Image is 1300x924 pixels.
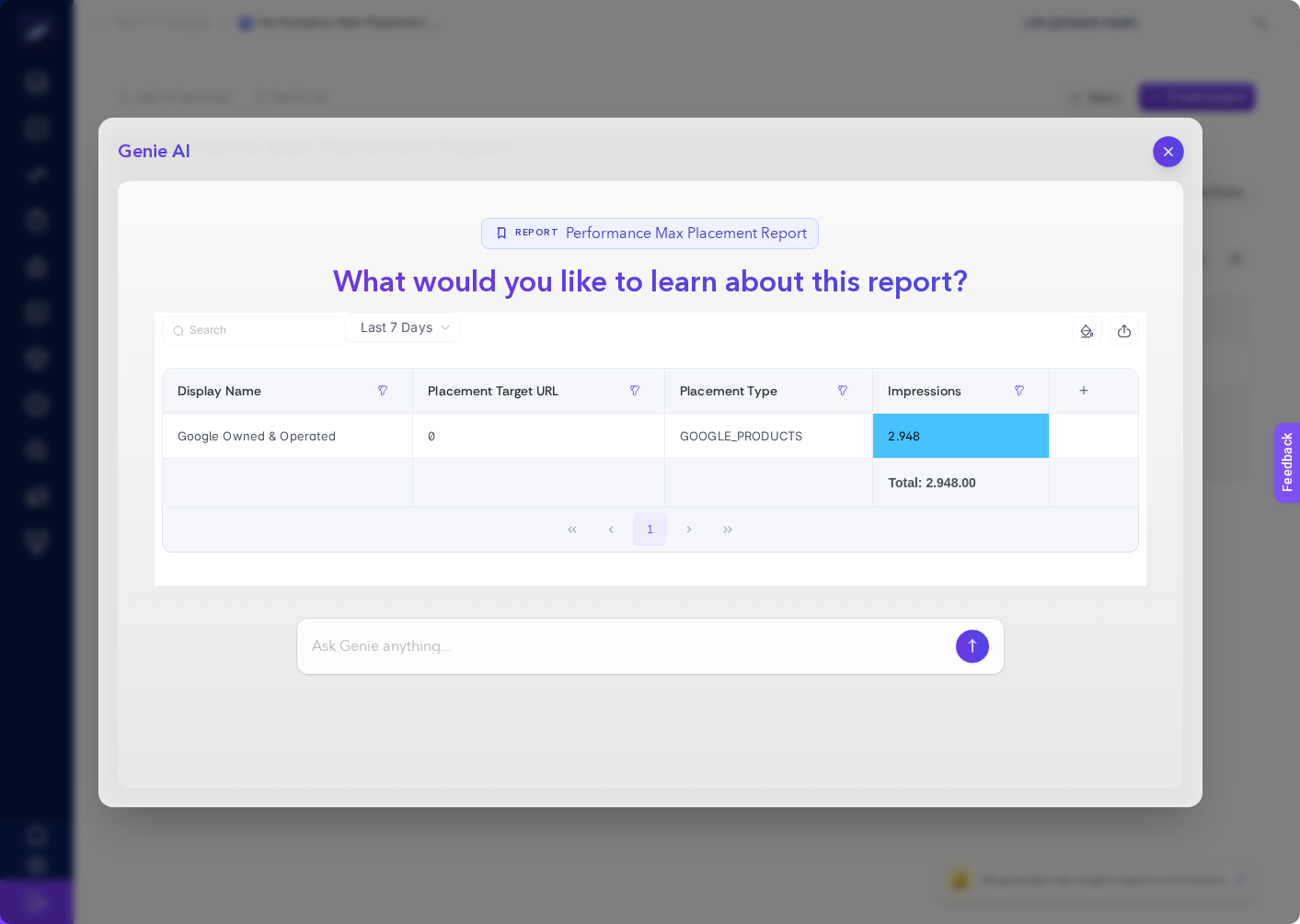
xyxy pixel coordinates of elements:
[888,383,961,398] span: Impressions
[318,260,983,304] h1: What would you like to learn about this report?
[11,6,70,20] span: Feedback
[515,226,558,240] span: Report
[190,324,335,337] input: Search
[163,414,413,458] div: Google Owned & Operated
[665,414,872,458] div: GOOGLE_PRODUCTS
[312,635,949,657] input: Ask Genie anything...
[566,222,807,245] span: Performance Max Placement Report
[680,383,777,398] span: Placement Type
[413,414,664,458] div: 0
[1064,383,1079,424] div: 4 items selected
[888,473,1033,492] div: Total: 2.948.00
[428,383,558,398] span: Placement Target URL
[873,414,1048,458] div: 2.948
[1066,383,1101,398] div: +
[155,342,1146,586] div: Last 7 Days
[361,318,432,337] span: Last 7 Days
[178,383,262,398] span: Display Name
[633,512,668,547] button: 1
[118,139,190,165] h2: Genie AI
